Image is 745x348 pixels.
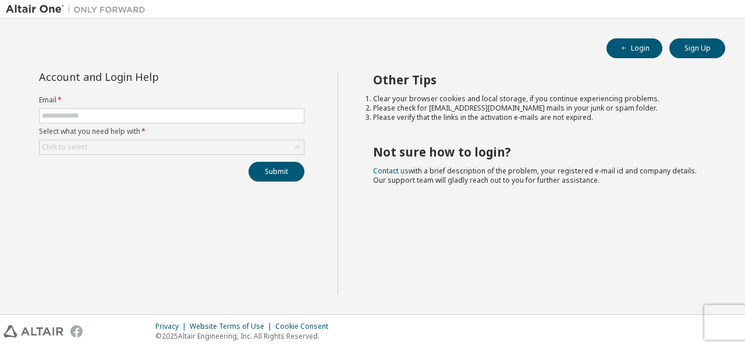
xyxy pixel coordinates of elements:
p: © 2025 Altair Engineering, Inc. All Rights Reserved. [155,331,335,341]
div: Cookie Consent [275,322,335,331]
li: Please check for [EMAIL_ADDRESS][DOMAIN_NAME] mails in your junk or spam folder. [373,104,705,113]
img: facebook.svg [70,325,83,338]
button: Login [606,38,662,58]
div: Click to select [40,140,304,154]
img: Altair One [6,3,151,15]
button: Sign Up [669,38,725,58]
label: Email [39,95,304,105]
label: Select what you need help with [39,127,304,136]
div: Account and Login Help [39,72,251,81]
div: Privacy [155,322,190,331]
li: Clear your browser cookies and local storage, if you continue experiencing problems. [373,94,705,104]
h2: Not sure how to login? [373,144,705,159]
span: with a brief description of the problem, your registered e-mail id and company details. Our suppo... [373,166,697,185]
h2: Other Tips [373,72,705,87]
a: Contact us [373,166,409,176]
div: Click to select [42,143,87,152]
div: Website Terms of Use [190,322,275,331]
button: Submit [249,162,304,182]
li: Please verify that the links in the activation e-mails are not expired. [373,113,705,122]
img: altair_logo.svg [3,325,63,338]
